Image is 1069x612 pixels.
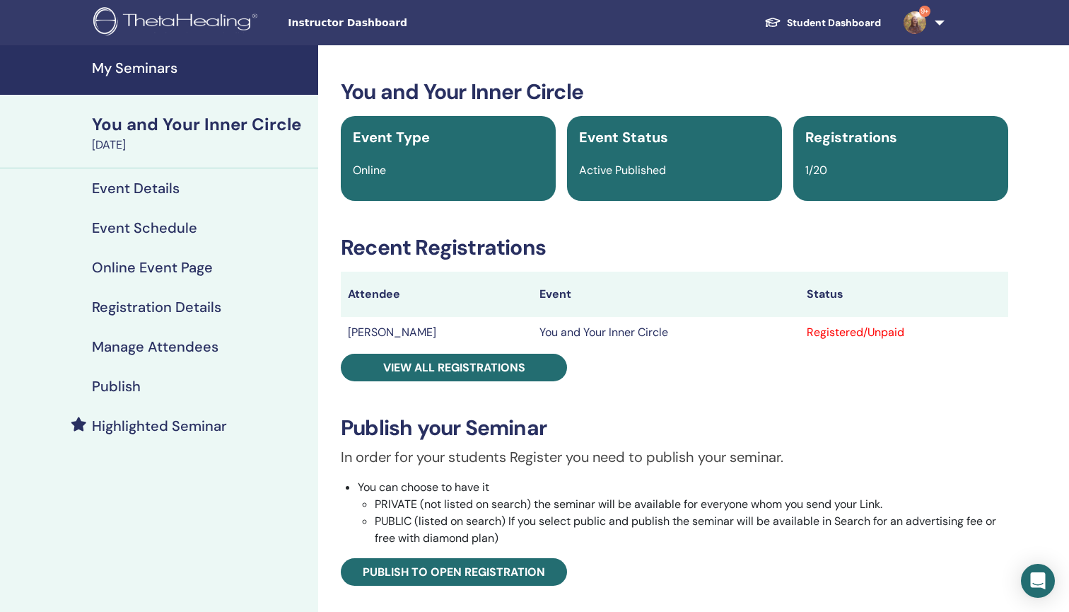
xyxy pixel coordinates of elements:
div: [DATE] [92,137,310,154]
th: Event [532,272,800,317]
h4: My Seminars [92,59,310,76]
h4: Event Schedule [92,219,197,236]
img: default.jpg [904,11,926,34]
h3: Publish your Seminar [341,415,1008,441]
span: Instructor Dashboard [288,16,500,30]
td: You and Your Inner Circle [532,317,800,348]
h4: Highlighted Seminar [92,417,227,434]
h4: Online Event Page [92,259,213,276]
div: Open Intercom Messenger [1021,564,1055,598]
h4: Registration Details [92,299,221,316]
li: You can choose to have it [358,479,1008,547]
img: logo.png [93,7,262,39]
th: Status [800,272,1008,317]
h3: Recent Registrations [341,235,1008,260]
span: Event Status [579,128,668,146]
span: Registrations [805,128,897,146]
a: Publish to open registration [341,558,567,586]
a: View all registrations [341,354,567,381]
a: Student Dashboard [753,10,892,36]
span: Publish to open registration [363,565,545,579]
span: Online [353,163,386,178]
div: You and Your Inner Circle [92,112,310,137]
a: You and Your Inner Circle[DATE] [83,112,318,154]
li: PUBLIC (listed on search) If you select public and publish the seminar will be available in Searc... [375,513,1008,547]
li: PRIVATE (not listed on search) the seminar will be available for everyone whom you send your Link. [375,496,1008,513]
h4: Publish [92,378,141,395]
p: In order for your students Register you need to publish your seminar. [341,446,1008,468]
img: graduation-cap-white.svg [764,16,781,28]
th: Attendee [341,272,532,317]
td: [PERSON_NAME] [341,317,532,348]
span: Event Type [353,128,430,146]
span: 1/20 [805,163,827,178]
div: Registered/Unpaid [807,324,1001,341]
h4: Manage Attendees [92,338,218,355]
span: View all registrations [383,360,525,375]
h4: Event Details [92,180,180,197]
h3: You and Your Inner Circle [341,79,1008,105]
span: Active Published [579,163,666,178]
span: 9+ [919,6,930,17]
